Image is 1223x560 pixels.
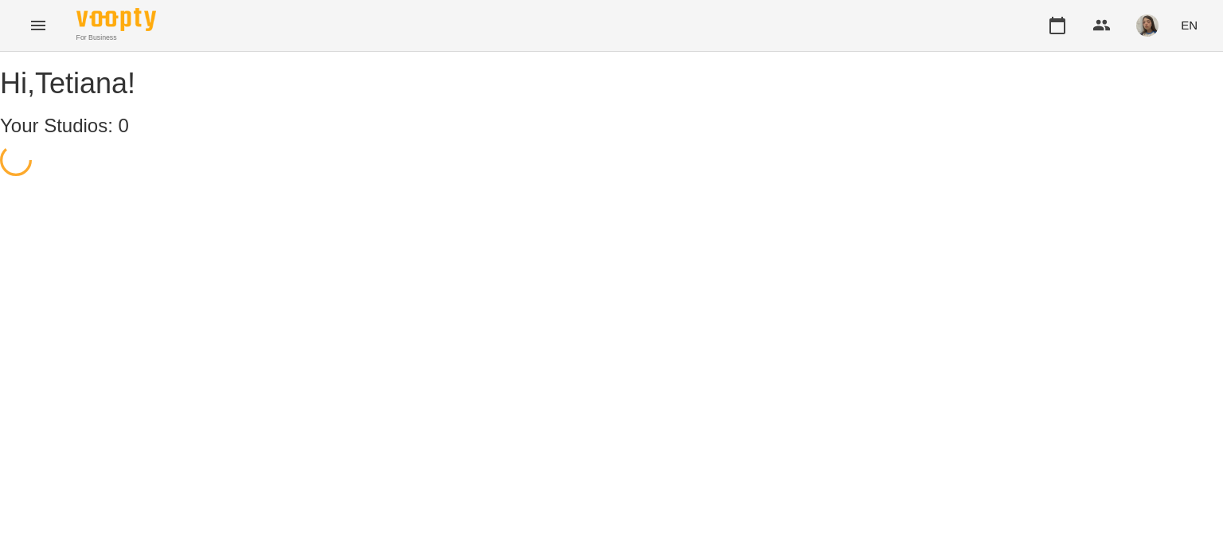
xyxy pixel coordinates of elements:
span: EN [1181,17,1198,33]
img: Voopty Logo [76,8,156,31]
span: 0 [119,115,129,136]
span: For Business [76,33,156,43]
img: 8562b237ea367f17c5f9591cc48de4ba.jpg [1136,14,1159,37]
button: EN [1174,10,1204,40]
button: Menu [19,6,57,45]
